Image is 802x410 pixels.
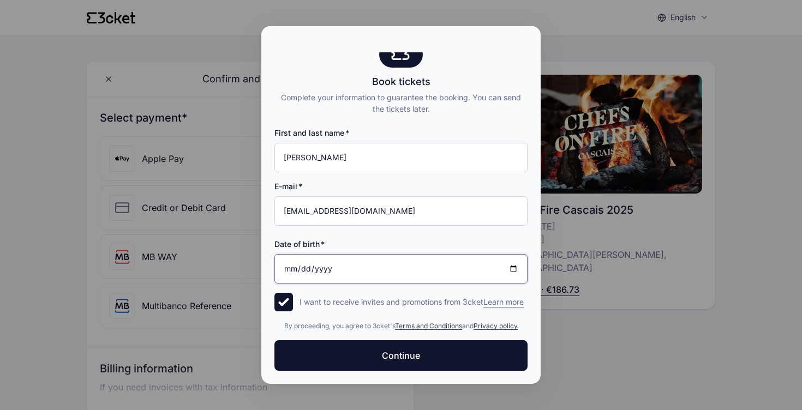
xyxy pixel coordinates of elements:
[274,92,528,114] div: Complete your information to guarantee the booking. You can send the tickets later.
[483,297,524,307] span: Learn more
[382,349,420,362] span: Continue
[274,143,528,172] input: First and last name
[274,74,528,89] div: Book tickets
[274,181,302,192] label: E-mail
[474,322,518,330] a: Privacy policy
[395,322,462,330] a: Terms and Conditions
[274,239,325,250] label: Date of birth
[274,254,528,284] input: Date of birth
[274,196,528,226] input: E-mail
[274,340,528,371] button: Continue
[300,297,524,307] p: I want to receive invites and promotions from 3cket
[274,128,349,138] label: First and last name
[274,321,528,331] div: By proceeding, you agree to 3cket's and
